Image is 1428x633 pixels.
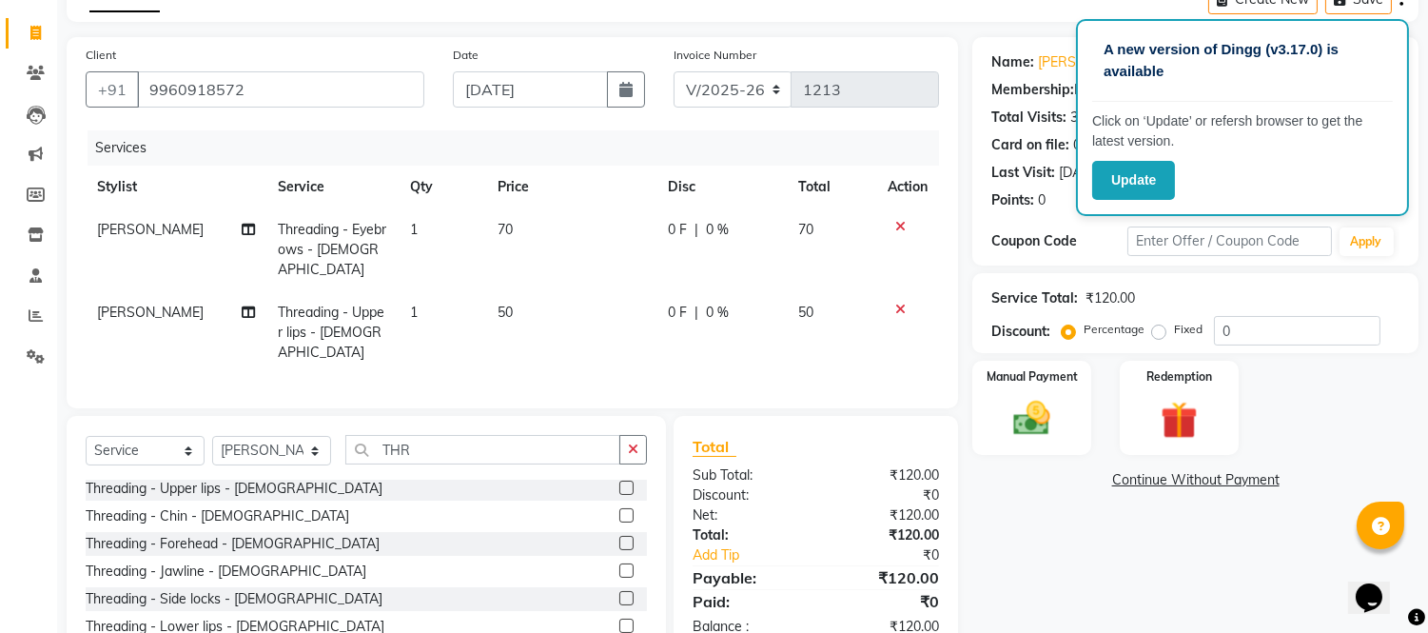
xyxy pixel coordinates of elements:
[816,590,954,613] div: ₹0
[799,304,814,321] span: 50
[1146,368,1212,386] label: Redemption
[267,166,400,208] th: Service
[1092,161,1175,200] button: Update
[97,304,204,321] span: [PERSON_NAME]
[656,166,787,208] th: Disc
[1104,39,1381,82] p: A new version of Dingg (v3.17.0) is available
[399,166,486,208] th: Qty
[706,220,729,240] span: 0 %
[86,534,380,554] div: Threading - Forehead - [DEMOGRAPHIC_DATA]
[693,437,736,457] span: Total
[97,221,204,238] span: [PERSON_NAME]
[86,589,382,609] div: Threading - Side locks - [DEMOGRAPHIC_DATA]
[816,525,954,545] div: ₹120.00
[668,303,687,323] span: 0 F
[1092,111,1393,151] p: Click on ‘Update’ or refersh browser to get the latest version.
[991,231,1127,251] div: Coupon Code
[991,288,1078,308] div: Service Total:
[345,435,620,465] input: Search or Scan
[1149,397,1209,444] img: _gift.svg
[453,47,479,64] label: Date
[991,190,1034,210] div: Points:
[279,304,385,361] span: Threading - Upper lips - [DEMOGRAPHIC_DATA]
[678,485,816,505] div: Discount:
[991,163,1055,183] div: Last Visit:
[88,130,953,166] div: Services
[86,506,349,526] div: Threading - Chin - [DEMOGRAPHIC_DATA]
[991,52,1034,72] div: Name:
[991,322,1050,342] div: Discount:
[876,166,939,208] th: Action
[987,368,1078,386] label: Manual Payment
[816,566,954,589] div: ₹120.00
[1038,52,1144,72] a: [PERSON_NAME]
[137,71,424,108] input: Search by Name/Mobile/Email/Code
[668,220,687,240] span: 0 F
[86,562,366,582] div: Threading - Jawline - [DEMOGRAPHIC_DATA]
[86,166,267,208] th: Stylist
[991,108,1066,128] div: Total Visits:
[799,221,814,238] span: 70
[816,465,954,485] div: ₹120.00
[410,221,418,238] span: 1
[486,166,656,208] th: Price
[678,525,816,545] div: Total:
[86,71,139,108] button: +91
[1340,227,1394,256] button: Apply
[1086,288,1135,308] div: ₹120.00
[839,545,954,565] div: ₹0
[1059,163,1100,183] div: [DATE]
[674,47,756,64] label: Invoice Number
[991,80,1074,100] div: Membership:
[678,465,816,485] div: Sub Total:
[678,545,839,565] a: Add Tip
[498,221,513,238] span: 70
[410,304,418,321] span: 1
[816,505,954,525] div: ₹120.00
[816,485,954,505] div: ₹0
[1127,227,1331,256] input: Enter Offer / Coupon Code
[1174,321,1203,338] label: Fixed
[1070,108,1078,128] div: 3
[678,566,816,589] div: Payable:
[279,221,387,278] span: Threading - Eyebrows - [DEMOGRAPHIC_DATA]
[86,479,382,499] div: Threading - Upper lips - [DEMOGRAPHIC_DATA]
[1002,397,1062,440] img: _cash.svg
[498,304,513,321] span: 50
[788,166,877,208] th: Total
[694,303,698,323] span: |
[678,590,816,613] div: Paid:
[706,303,729,323] span: 0 %
[1073,135,1081,155] div: 0
[991,135,1069,155] div: Card on file:
[991,80,1399,100] div: No Active Membership
[1348,557,1409,614] iframe: chat widget
[1084,321,1144,338] label: Percentage
[678,505,816,525] div: Net:
[1038,190,1046,210] div: 0
[976,470,1415,490] a: Continue Without Payment
[86,47,116,64] label: Client
[694,220,698,240] span: |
